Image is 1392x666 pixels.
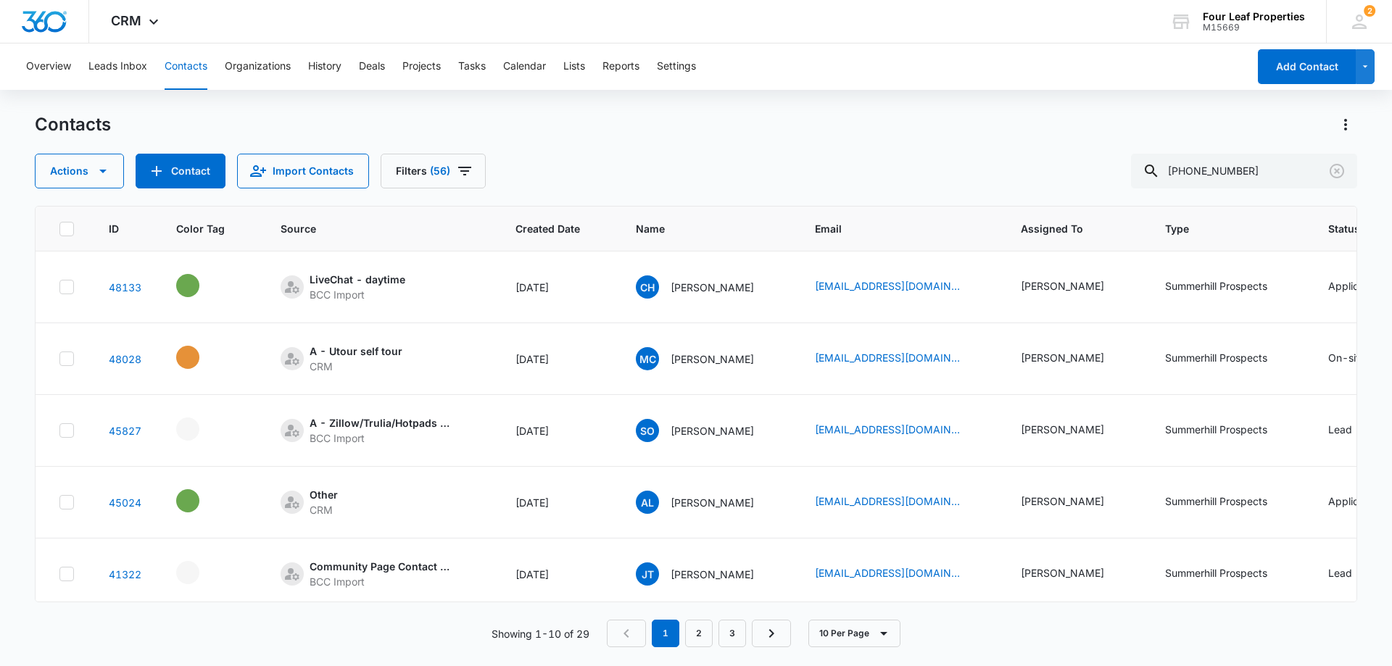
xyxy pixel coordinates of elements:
[636,419,780,442] div: Name - Samantha OHenry - Select to Edit Field
[1203,11,1305,22] div: account name
[1203,22,1305,33] div: account id
[225,43,291,90] button: Organizations
[636,275,780,299] div: Name - Cynthia HERRON - Select to Edit Field
[165,43,207,90] button: Contacts
[671,567,754,582] p: [PERSON_NAME]
[1165,494,1267,509] div: Summerhill Prospects
[636,347,659,370] span: MC
[636,275,659,299] span: CH
[310,287,405,302] div: BCC Import
[815,422,960,437] a: [EMAIL_ADDRESS][DOMAIN_NAME]
[1328,565,1352,580] div: Lead
[359,43,385,90] button: Deals
[109,221,120,236] span: ID
[815,494,986,511] div: Email - aliciario2001@yahoo.com - Select to Edit Field
[1328,494,1374,509] div: Applicant
[815,350,986,367] div: Email - flowers033104@gmail.com - Select to Edit Field
[109,281,141,294] a: Navigate to contact details page for Cynthia HERRON
[1364,5,1375,17] div: notifications count
[176,221,225,236] span: Color Tag
[1334,113,1357,136] button: Actions
[718,620,746,647] a: Page 3
[515,567,601,582] div: [DATE]
[176,274,225,297] div: - - Select to Edit Field
[636,347,780,370] div: Name - Merissa Cole - Select to Edit Field
[563,43,585,90] button: Lists
[281,559,481,589] div: Source - [object Object] - Select to Edit Field
[1021,494,1130,511] div: Assigned To - Kelly Mursch - Select to Edit Field
[752,620,791,647] a: Next Page
[815,565,986,583] div: Email - jlwachtmann@yahoo.com - Select to Edit Field
[1328,422,1378,439] div: Status - Lead - Select to Edit Field
[515,423,601,438] div: [DATE]
[1165,422,1293,439] div: Type - Summerhill Prospects - Select to Edit Field
[281,344,428,374] div: Source - [object Object] - Select to Edit Field
[176,346,225,369] div: - - Select to Edit Field
[111,13,141,28] span: CRM
[1021,422,1104,437] div: [PERSON_NAME]
[281,272,431,302] div: Source - [object Object] - Select to Edit Field
[1328,565,1378,583] div: Status - Lead - Select to Edit Field
[1021,278,1104,294] div: [PERSON_NAME]
[657,43,696,90] button: Settings
[607,620,791,647] nav: Pagination
[310,430,455,446] div: BCC Import
[815,350,960,365] a: [EMAIL_ADDRESS][DOMAIN_NAME]
[176,417,225,441] div: - - Select to Edit Field
[636,491,659,514] span: AL
[1021,494,1104,509] div: [PERSON_NAME]
[402,43,441,90] button: Projects
[1131,154,1357,188] input: Search Contacts
[636,419,659,442] span: SO
[1165,565,1293,583] div: Type - Summerhill Prospects - Select to Edit Field
[1165,221,1272,236] span: Type
[636,562,780,586] div: Name - Jennifer Tauber - Select to Edit Field
[815,565,960,580] a: [EMAIL_ADDRESS][DOMAIN_NAME]
[1165,278,1267,294] div: Summerhill Prospects
[1021,565,1130,583] div: Assigned To - Kelly Mursch - Select to Edit Field
[671,423,754,438] p: [PERSON_NAME]
[310,487,338,502] div: Other
[1165,350,1293,367] div: Type - Summerhill Prospects - Select to Edit Field
[671,351,754,367] p: [PERSON_NAME]
[310,272,405,287] div: LiveChat - daytime
[458,43,486,90] button: Tasks
[1021,565,1104,580] div: [PERSON_NAME]
[1165,422,1267,437] div: Summerhill Prospects
[136,154,225,188] button: Add Contact
[109,568,141,580] a: Navigate to contact details page for Jennifer Tauber
[815,278,986,296] div: Email - cherron0218@gmail.com - Select to Edit Field
[636,221,759,236] span: Name
[310,574,455,589] div: BCC Import
[515,221,580,236] span: Created Date
[109,353,141,365] a: Navigate to contact details page for Merissa Cole
[1165,565,1267,580] div: Summerhill Prospects
[1325,159,1348,183] button: Clear
[430,166,450,176] span: (56)
[815,278,960,294] a: [EMAIL_ADDRESS][DOMAIN_NAME]
[310,359,402,374] div: CRM
[1364,5,1375,17] span: 2
[1021,350,1104,365] div: [PERSON_NAME]
[515,495,601,510] div: [DATE]
[1328,422,1352,437] div: Lead
[35,154,124,188] button: Actions
[815,494,960,509] a: [EMAIL_ADDRESS][DOMAIN_NAME]
[109,496,141,509] a: Navigate to contact details page for Alicia Lowe
[808,620,900,647] button: 10 Per Page
[515,351,601,367] div: [DATE]
[492,626,589,641] p: Showing 1-10 of 29
[602,43,639,90] button: Reports
[1165,278,1293,296] div: Type - Summerhill Prospects - Select to Edit Field
[381,154,486,188] button: Filters
[1258,49,1356,84] button: Add Contact
[1165,350,1267,365] div: Summerhill Prospects
[1021,350,1130,367] div: Assigned To - Kelly Mursch - Select to Edit Field
[281,221,460,236] span: Source
[176,561,225,584] div: - - Select to Edit Field
[1021,422,1130,439] div: Assigned To - Kelly Mursch - Select to Edit Field
[515,280,601,295] div: [DATE]
[281,487,364,517] div: Source - [object Object] - Select to Edit Field
[310,344,402,359] div: A - Utour self tour
[109,425,141,437] a: Navigate to contact details page for Samantha OHenry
